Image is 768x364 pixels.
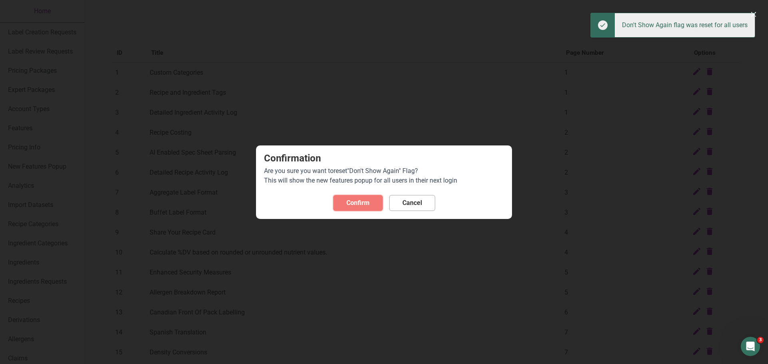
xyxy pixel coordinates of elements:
button: Confirm [333,195,383,211]
iframe: Intercom live chat [741,337,760,356]
div: Confirmation [264,153,504,163]
span: Confirm [346,198,370,208]
span: Cancel [402,198,422,208]
button: Cancel [389,195,435,211]
p: Are you sure you want to "Don't Show Again" Flag? This will show the new features popup for all u... [264,166,504,185]
div: Don't Show Again flag was reset for all users [615,13,755,37]
span: 3 [757,337,764,343]
b: reset [334,167,347,175]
